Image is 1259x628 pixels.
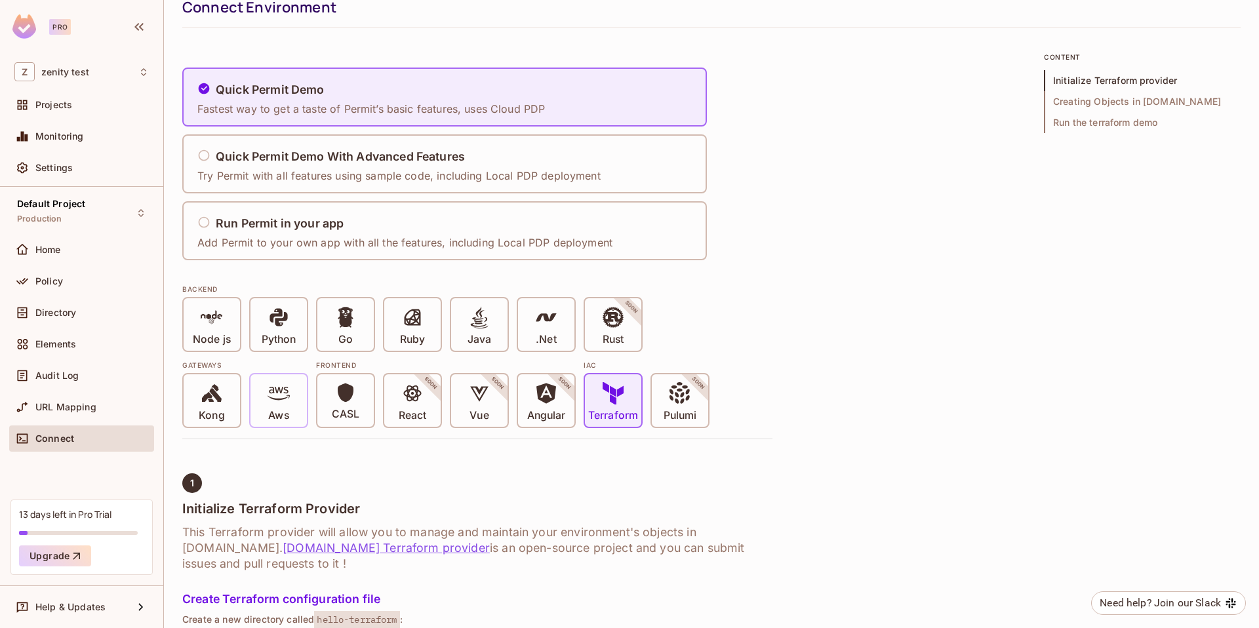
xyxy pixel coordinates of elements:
span: SOON [673,358,724,409]
p: React [399,409,426,422]
span: Elements [35,339,76,349]
span: Policy [35,276,63,286]
div: Gateways [182,360,308,370]
p: Fastest way to get a taste of Permit’s basic features, uses Cloud PDP [197,102,545,116]
div: Pro [49,19,71,35]
span: Projects [35,100,72,110]
span: SOON [539,358,590,409]
p: .Net [536,333,556,346]
span: Directory [35,307,76,318]
p: content [1044,52,1241,62]
span: 1 [190,478,194,488]
p: Try Permit with all features using sample code, including Local PDP deployment [197,168,601,183]
p: Kong [199,409,224,422]
p: Terraform [588,409,638,422]
p: Pulumi [664,409,696,422]
span: Run the terraform demo [1044,112,1241,133]
span: Home [35,245,61,255]
img: SReyMgAAAABJRU5ErkJggg== [12,14,36,39]
span: Help & Updates [35,602,106,612]
div: Need help? Join our Slack [1100,595,1221,611]
div: BACKEND [182,284,772,294]
p: Python [262,333,296,346]
span: Z [14,62,35,81]
h5: Quick Permit Demo With Advanced Features [216,150,465,163]
h4: Initialize Terraform Provider [182,501,772,517]
span: Default Project [17,199,85,209]
span: Workspace: zenity test [41,67,89,77]
span: Monitoring [35,131,84,142]
div: IAC [584,360,709,370]
div: 13 days left in Pro Trial [19,508,111,520]
span: Settings [35,163,73,173]
span: Creating Objects in [DOMAIN_NAME] [1044,91,1241,112]
p: Node js [193,333,231,346]
p: Java [468,333,491,346]
a: [DOMAIN_NAME] Terraform provider [283,541,490,555]
p: Angular [527,409,566,422]
span: hello-terraform [314,611,399,628]
h6: This Terraform provider will allow you to manage and maintain your environment's objects in [DOMA... [182,524,772,572]
span: SOON [405,358,456,409]
span: SOON [472,358,523,409]
p: Ruby [400,333,425,346]
p: Aws [268,409,289,422]
span: Initialize Terraform provider [1044,70,1241,91]
button: Upgrade [19,545,91,566]
p: Create a new directory called : [182,614,772,625]
p: Go [338,333,353,346]
p: Add Permit to your own app with all the features, including Local PDP deployment [197,235,612,250]
h5: Create Terraform configuration file [182,593,772,606]
p: Rust [603,333,624,346]
span: Production [17,214,62,224]
span: Connect [35,433,74,444]
h5: Run Permit in your app [216,217,344,230]
p: Vue [470,409,489,422]
span: SOON [606,282,657,333]
h5: Quick Permit Demo [216,83,325,96]
div: Frontend [316,360,576,370]
p: CASL [332,408,359,421]
span: Audit Log [35,370,79,381]
span: URL Mapping [35,402,96,412]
